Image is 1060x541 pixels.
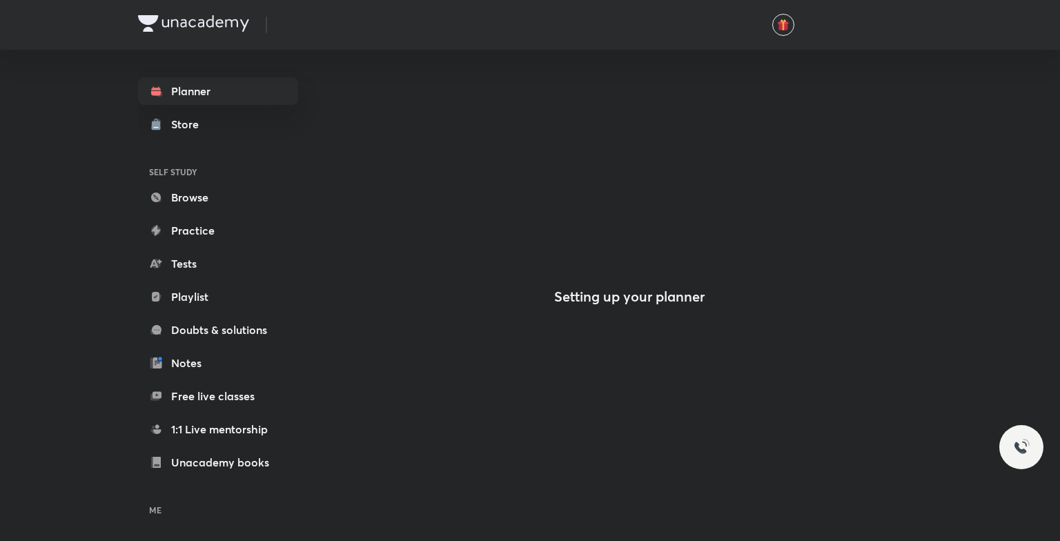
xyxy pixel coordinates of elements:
[138,283,298,311] a: Playlist
[138,349,298,377] a: Notes
[138,316,298,344] a: Doubts & solutions
[1013,439,1030,455] img: ttu
[138,250,298,277] a: Tests
[138,415,298,443] a: 1:1 Live mentorship
[171,116,207,132] div: Store
[138,15,249,32] img: Company Logo
[777,19,789,31] img: avatar
[138,449,298,476] a: Unacademy books
[138,217,298,244] a: Practice
[138,160,298,184] h6: SELF STUDY
[138,184,298,211] a: Browse
[554,288,705,305] h4: Setting up your planner
[138,110,298,138] a: Store
[138,498,298,522] h6: ME
[138,15,249,35] a: Company Logo
[138,77,298,105] a: Planner
[772,14,794,36] button: avatar
[138,382,298,410] a: Free live classes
